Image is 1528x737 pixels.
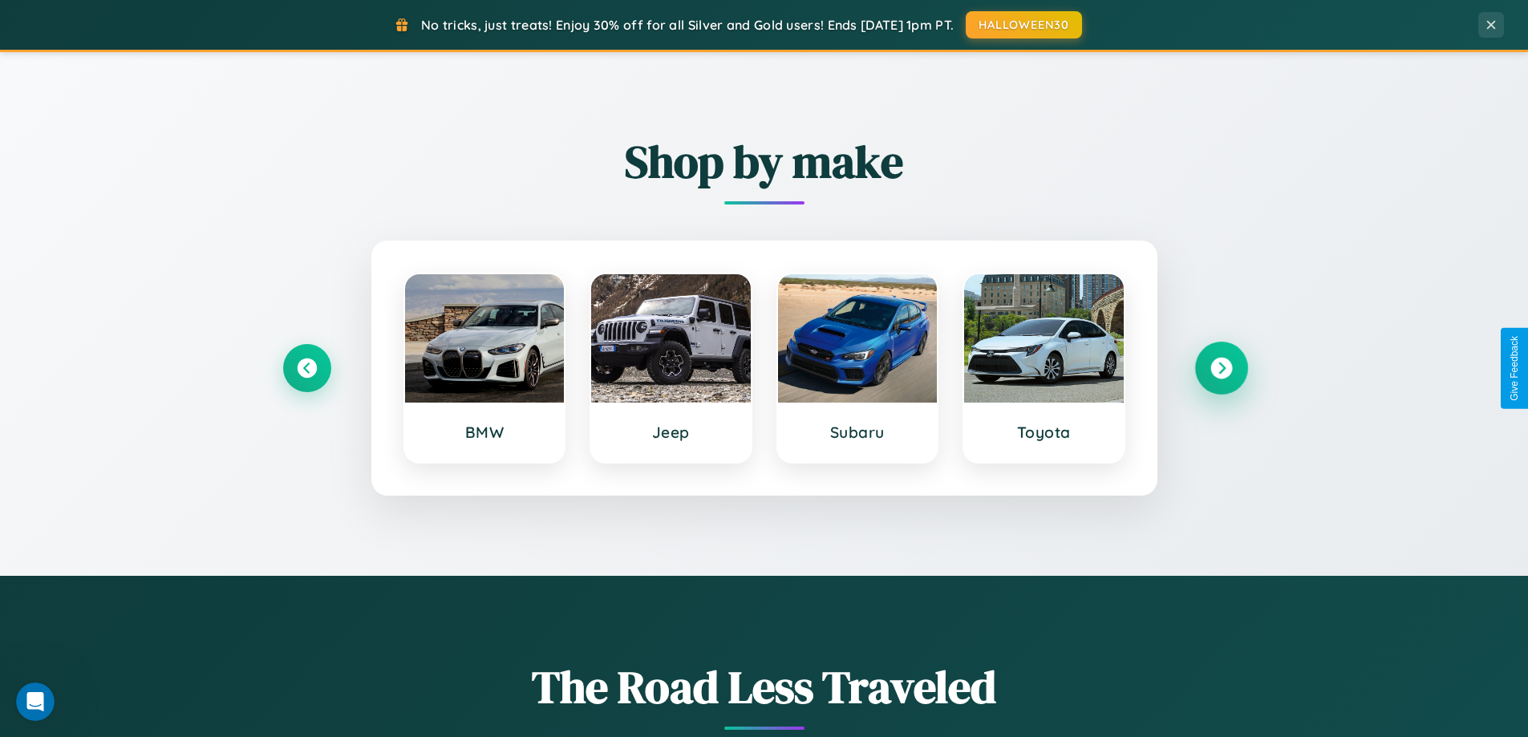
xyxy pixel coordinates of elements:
button: HALLOWEEN30 [966,11,1082,38]
h3: Subaru [794,423,922,442]
iframe: Intercom live chat [16,682,55,721]
span: No tricks, just treats! Enjoy 30% off for all Silver and Gold users! Ends [DATE] 1pm PT. [421,17,954,33]
div: Give Feedback [1509,336,1520,401]
h3: BMW [421,423,549,442]
h2: Shop by make [283,131,1246,192]
h1: The Road Less Traveled [283,656,1246,718]
h3: Toyota [980,423,1108,442]
h3: Jeep [607,423,735,442]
